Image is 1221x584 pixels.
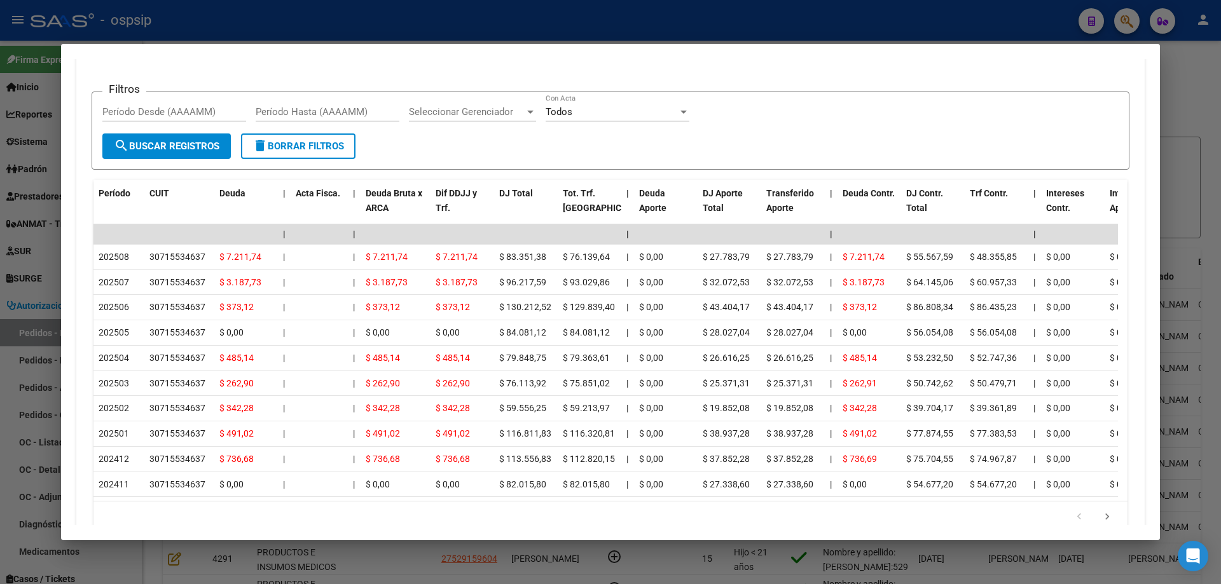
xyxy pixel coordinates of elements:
[499,454,551,464] span: $ 113.556,83
[563,302,615,312] span: $ 129.839,40
[353,479,355,489] span: |
[219,353,254,363] span: $ 485,14
[366,428,400,438] span: $ 491,02
[830,378,832,388] span: |
[626,229,629,239] span: |
[843,252,885,262] span: $ 7.211,74
[1110,353,1134,363] span: $ 0,00
[144,180,214,236] datatable-header-cell: CUIT
[906,479,953,489] span: $ 54.677,20
[499,403,546,413] span: $ 59.556,25
[436,277,478,287] span: $ 3.187,73
[436,188,477,213] span: Dif DDJJ y Trf.
[499,353,546,363] span: $ 79.848,75
[1046,479,1070,489] span: $ 0,00
[970,403,1017,413] span: $ 39.361,89
[766,479,813,489] span: $ 27.338,60
[626,353,628,363] span: |
[1110,479,1134,489] span: $ 0,00
[626,428,628,438] span: |
[626,252,628,262] span: |
[149,401,205,416] div: 30715534637
[830,327,832,337] span: |
[1046,378,1070,388] span: $ 0,00
[366,302,400,312] span: $ 373,12
[219,252,261,262] span: $ 7.211,74
[114,138,129,153] mat-icon: search
[283,403,285,413] span: |
[1033,428,1035,438] span: |
[766,327,813,337] span: $ 28.027,04
[436,302,470,312] span: $ 373,12
[149,275,205,290] div: 30715534637
[219,327,244,337] span: $ 0,00
[906,353,953,363] span: $ 53.232,50
[149,376,205,391] div: 30715534637
[546,106,572,118] span: Todos
[436,454,470,464] span: $ 736,68
[970,353,1017,363] span: $ 52.747,36
[1033,277,1035,287] span: |
[283,454,285,464] span: |
[252,140,344,152] span: Borrar Filtros
[436,353,470,363] span: $ 485,14
[843,454,877,464] span: $ 736,69
[114,140,219,152] span: Buscar Registros
[283,327,285,337] span: |
[703,403,750,413] span: $ 19.852,08
[843,277,885,287] span: $ 3.187,73
[353,428,355,438] span: |
[409,106,525,118] span: Seleccionar Gerenciador
[830,277,832,287] span: |
[906,188,943,213] span: DJ Contr. Total
[353,252,355,262] span: |
[703,327,750,337] span: $ 28.027,04
[436,327,460,337] span: $ 0,00
[219,428,254,438] span: $ 491,02
[639,188,666,213] span: Deuda Aporte
[252,138,268,153] mat-icon: delete
[366,479,390,489] span: $ 0,00
[219,403,254,413] span: $ 342,28
[353,353,355,363] span: |
[906,403,953,413] span: $ 39.704,17
[353,229,355,239] span: |
[626,188,629,198] span: |
[353,302,355,312] span: |
[499,252,546,262] span: $ 83.351,38
[366,353,400,363] span: $ 485,14
[639,479,663,489] span: $ 0,00
[283,252,285,262] span: |
[283,428,285,438] span: |
[626,403,628,413] span: |
[366,277,408,287] span: $ 3.187,73
[348,180,361,236] datatable-header-cell: |
[436,428,470,438] span: $ 491,02
[766,378,813,388] span: $ 25.371,31
[703,428,750,438] span: $ 38.937,28
[830,252,832,262] span: |
[149,477,205,492] div: 30715534637
[830,302,832,312] span: |
[563,327,610,337] span: $ 84.081,12
[99,403,129,413] span: 202502
[639,403,663,413] span: $ 0,00
[99,353,129,363] span: 202504
[1033,353,1035,363] span: |
[1110,327,1134,337] span: $ 0,00
[906,252,953,262] span: $ 55.567,59
[99,378,129,388] span: 202503
[901,180,965,236] datatable-header-cell: DJ Contr. Total
[1028,180,1041,236] datatable-header-cell: |
[219,302,254,312] span: $ 373,12
[1046,403,1070,413] span: $ 0,00
[214,180,278,236] datatable-header-cell: Deuda
[1095,510,1119,524] a: go to next page
[970,454,1017,464] span: $ 74.967,87
[499,327,546,337] span: $ 84.081,12
[1178,541,1208,571] div: Open Intercom Messenger
[99,428,129,438] span: 202501
[1046,454,1070,464] span: $ 0,00
[626,479,628,489] span: |
[283,277,285,287] span: |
